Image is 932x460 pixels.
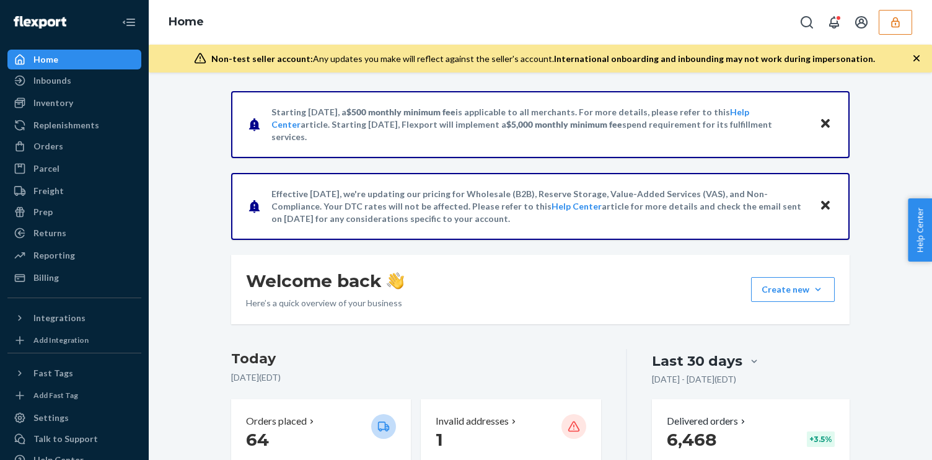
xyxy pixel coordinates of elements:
p: [DATE] - [DATE] ( EDT ) [652,373,736,386]
button: Close Navigation [116,10,141,35]
div: Orders [33,140,63,153]
span: $500 monthly minimum fee [346,107,455,117]
button: Open account menu [849,10,874,35]
div: Billing [33,272,59,284]
div: Home [33,53,58,66]
div: + 3.5 % [807,431,835,447]
a: Inbounds [7,71,141,91]
div: Add Integration [33,335,89,345]
div: Last 30 days [652,352,742,371]
a: Replenishments [7,115,141,135]
a: Inventory [7,93,141,113]
div: Add Fast Tag [33,390,78,400]
p: Here’s a quick overview of your business [246,297,404,309]
a: Home [7,50,141,69]
a: Add Fast Tag [7,388,141,403]
a: Add Integration [7,333,141,348]
iframe: Opens a widget where you can chat to one of our agents [851,423,920,454]
div: Inventory [33,97,73,109]
ol: breadcrumbs [159,4,214,40]
span: International onboarding and inbounding may not work during impersonation. [554,53,875,64]
a: Help Center [552,201,602,211]
button: Integrations [7,308,141,328]
p: Invalid addresses [436,414,509,428]
span: 6,468 [667,429,716,450]
button: Help Center [908,198,932,262]
p: Starting [DATE], a is applicable to all merchants. For more details, please refer to this article... [271,106,807,143]
div: Prep [33,206,53,218]
button: Open Search Box [794,10,819,35]
img: hand-wave emoji [387,272,404,290]
button: Close [817,197,833,215]
a: Prep [7,202,141,222]
button: Open notifications [822,10,846,35]
div: Any updates you make will reflect against the seller's account. [211,53,875,65]
div: Settings [33,412,69,424]
p: [DATE] ( EDT ) [231,371,601,384]
a: Settings [7,408,141,428]
span: $5,000 monthly minimum fee [506,119,622,130]
img: Flexport logo [14,16,66,29]
button: Create new [751,277,835,302]
div: Parcel [33,162,59,175]
a: Home [169,15,204,29]
p: Effective [DATE], we're updating our pricing for Wholesale (B2B), Reserve Storage, Value-Added Se... [271,188,807,225]
div: Fast Tags [33,367,73,379]
a: Reporting [7,245,141,265]
div: Returns [33,227,66,239]
a: Returns [7,223,141,243]
div: Talk to Support [33,433,98,445]
p: Orders placed [246,414,307,428]
h1: Welcome back [246,270,404,292]
div: Integrations [33,312,86,324]
a: Freight [7,181,141,201]
div: Reporting [33,249,75,262]
a: Billing [7,268,141,288]
h3: Today [231,349,601,369]
button: Fast Tags [7,363,141,383]
button: Talk to Support [7,429,141,449]
div: Freight [33,185,64,197]
div: Inbounds [33,74,71,87]
span: 1 [436,429,443,450]
button: Delivered orders [667,414,748,428]
a: Parcel [7,159,141,179]
span: 64 [246,429,269,450]
div: Replenishments [33,119,99,131]
span: Non-test seller account: [211,53,313,64]
button: Close [817,115,833,133]
a: Orders [7,136,141,156]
